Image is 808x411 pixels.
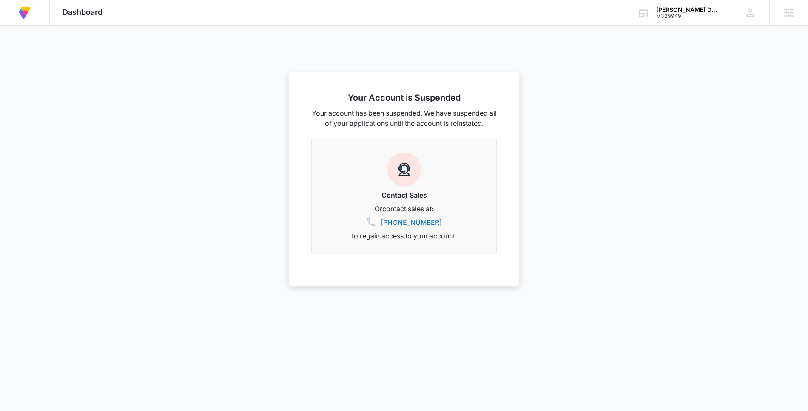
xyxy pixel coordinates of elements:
[311,108,497,128] p: Your account has been suspended. We have suspended all of your applications until the account is ...
[322,204,486,241] p: Or contact sales at: to regain access to your account.
[17,5,32,20] img: Volusion
[381,217,442,227] a: [PHONE_NUMBER]
[322,190,486,200] h3: Contact Sales
[63,8,102,17] span: Dashboard
[311,93,497,103] h2: Your Account is Suspended
[656,6,718,13] div: account name
[656,13,718,19] div: account id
